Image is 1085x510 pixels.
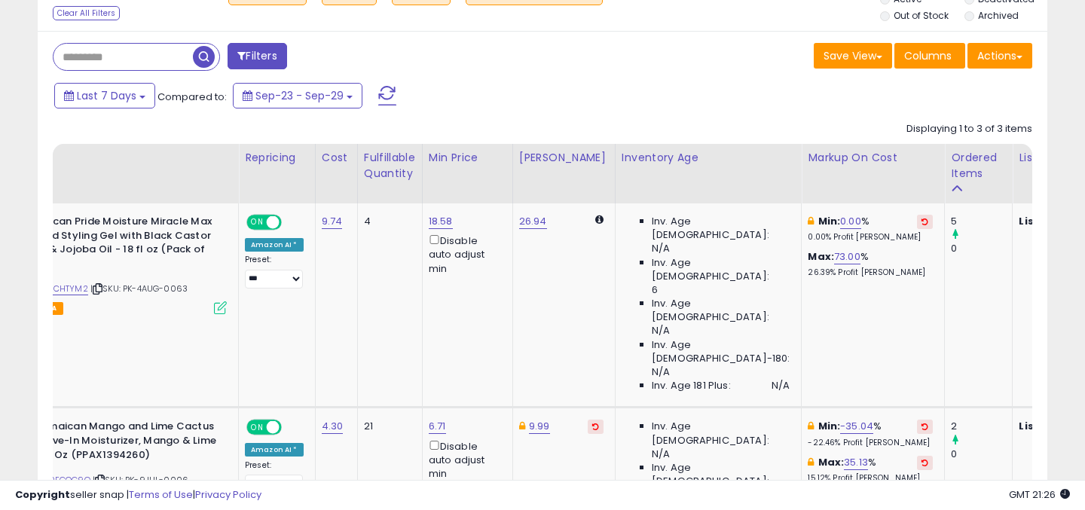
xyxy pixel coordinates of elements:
p: -22.46% Profit [PERSON_NAME] [808,438,933,448]
div: Repricing [245,150,309,166]
b: Max: [808,249,834,264]
a: Privacy Policy [195,487,261,502]
i: This overrides the store level min markup for this listing [808,421,814,431]
span: 2025-10-7 21:26 GMT [1009,487,1070,502]
label: Out of Stock [894,9,949,22]
div: 0 [951,242,1012,255]
span: N/A [652,365,670,379]
i: This overrides the store level max markup for this listing [808,457,814,467]
a: 9.99 [529,419,550,434]
span: N/A [772,379,790,392]
span: Inv. Age [DEMOGRAPHIC_DATA]: [652,215,790,242]
div: 0 [951,447,1012,461]
a: 6.71 [429,419,446,434]
span: Columns [904,48,952,63]
div: Preset: [245,255,304,289]
div: % [808,215,933,243]
span: OFF [280,216,304,229]
a: 18.58 [429,214,453,229]
b: Jamaican Mango and Lime Cactus Leave-In Moisturizer, Mango & Lime 8 Fl Oz (PPAX1394260) [35,420,218,466]
button: Actions [967,43,1032,69]
button: Sep-23 - Sep-29 [233,83,362,108]
i: Revert to store-level Min Markup [921,423,928,430]
div: 21 [364,420,411,433]
span: Inv. Age [DEMOGRAPHIC_DATA]: [652,461,790,488]
span: ON [248,421,267,434]
div: seller snap | | [15,488,261,502]
div: % [808,420,933,447]
a: -35.04 [840,419,873,434]
div: Disable auto adjust min [429,438,501,481]
a: 0.00 [840,214,861,229]
div: Disable auto adjust min [429,232,501,276]
span: | SKU: PK-4AUG-0063 [90,282,188,295]
strong: Copyright [15,487,70,502]
i: Revert to store-level Max Markup [921,459,928,466]
span: 6 [652,283,658,297]
p: 26.39% Profit [PERSON_NAME] [808,267,933,278]
span: Inv. Age [DEMOGRAPHIC_DATA]: [652,297,790,324]
span: Last 7 Days [77,88,136,103]
span: Inv. Age 181 Plus: [652,379,731,392]
div: [PERSON_NAME] [519,150,609,166]
div: % [808,250,933,278]
div: Displaying 1 to 3 of 3 items [906,122,1032,136]
span: Inv. Age [DEMOGRAPHIC_DATA]: [652,256,790,283]
b: African Pride Moisture Miracle Max Hold Styling Gel with Black Castor Oil& Jojoba Oil - 18 fl oz ... [35,215,218,274]
th: The percentage added to the cost of goods (COGS) that forms the calculator for Min & Max prices. [802,144,945,203]
div: Preset: [245,460,304,494]
a: 26.94 [519,214,547,229]
button: Last 7 Days [54,83,155,108]
div: Inventory Age [622,150,795,166]
span: Inv. Age [DEMOGRAPHIC_DATA]: [652,420,790,447]
div: 4 [364,215,411,228]
div: % [808,456,933,484]
span: OFF [280,421,304,434]
button: Save View [814,43,892,69]
button: Columns [894,43,965,69]
a: B0B9CHTYM2 [32,282,88,295]
div: Fulfillable Quantity [364,150,416,182]
a: 9.74 [322,214,343,229]
b: Min: [818,419,841,433]
div: Amazon AI * [245,443,304,457]
div: Markup on Cost [808,150,938,166]
p: 0.00% Profit [PERSON_NAME] [808,232,933,243]
div: Amazon AI * [245,238,304,252]
div: Ordered Items [951,150,1006,182]
div: 5 [951,215,1012,228]
span: Sep-23 - Sep-29 [255,88,344,103]
div: Clear All Filters [53,6,120,20]
b: Min: [818,214,841,228]
a: 73.00 [834,249,860,264]
a: 35.13 [844,455,868,470]
div: Cost [322,150,351,166]
span: N/A [652,447,670,461]
span: ON [248,216,267,229]
span: Inv. Age [DEMOGRAPHIC_DATA]-180: [652,338,790,365]
span: Compared to: [157,90,227,104]
a: 4.30 [322,419,344,434]
a: Terms of Use [129,487,193,502]
b: Max: [818,455,845,469]
div: Min Price [429,150,506,166]
button: Filters [228,43,286,69]
label: Archived [978,9,1019,22]
span: N/A [652,242,670,255]
span: N/A [652,324,670,337]
div: 2 [951,420,1012,433]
